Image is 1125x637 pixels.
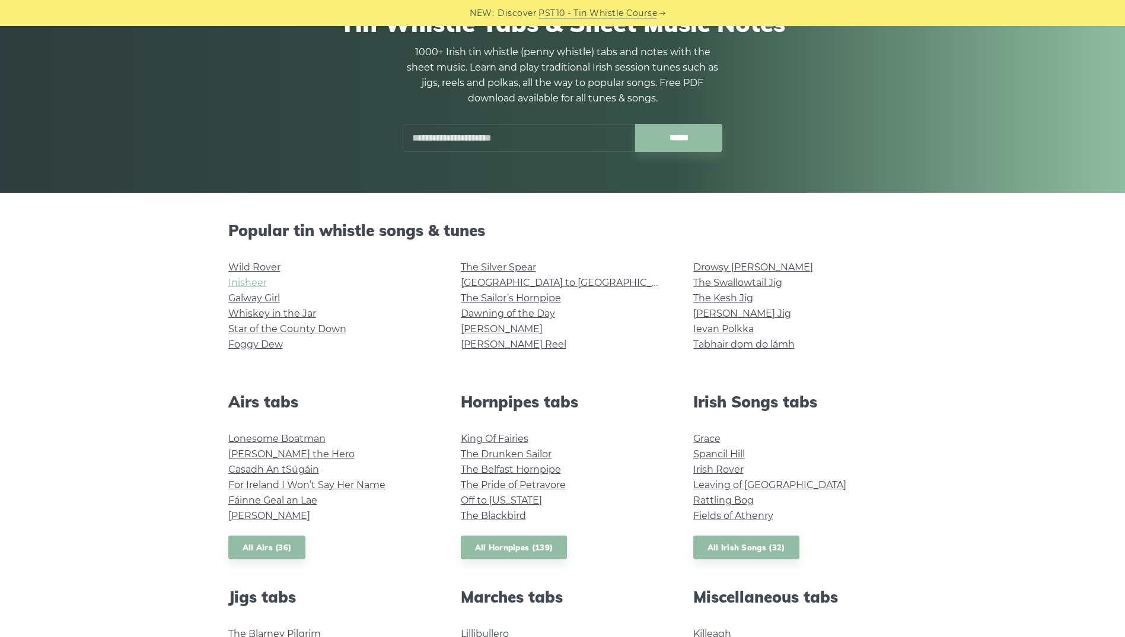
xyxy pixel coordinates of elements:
[461,433,528,444] a: King Of Fairies
[228,479,385,491] a: For Ireland I Won’t Say Her Name
[461,393,665,411] h2: Hornpipes tabs
[228,277,267,288] a: Inisheer
[228,495,317,506] a: Fáinne Geal an Lae
[461,588,665,606] h2: Marches tabs
[228,323,346,335] a: Star of the County Down
[228,433,326,444] a: Lonesome Boatman
[693,308,791,319] a: [PERSON_NAME] Jig
[693,339,795,350] a: Tabhair dom do lámh
[693,479,846,491] a: Leaving of [GEOGRAPHIC_DATA]
[693,433,721,444] a: Grace
[693,536,799,560] a: All Irish Songs (32)
[693,393,897,411] h2: Irish Songs tabs
[461,323,543,335] a: [PERSON_NAME]
[461,308,555,319] a: Dawning of the Day
[403,44,723,106] p: 1000+ Irish tin whistle (penny whistle) tabs and notes with the sheet music. Learn and play tradi...
[693,292,753,304] a: The Kesh Jig
[461,339,566,350] a: [PERSON_NAME] Reel
[538,7,657,20] a: PST10 - Tin Whistle Course
[228,448,355,460] a: [PERSON_NAME] the Hero
[461,479,566,491] a: The Pride of Petravore
[693,510,773,521] a: Fields of Athenry
[693,323,754,335] a: Ievan Polkka
[461,510,526,521] a: The Blackbird
[228,393,432,411] h2: Airs tabs
[693,495,754,506] a: Rattling Bog
[461,277,680,288] a: [GEOGRAPHIC_DATA] to [GEOGRAPHIC_DATA]
[228,510,310,521] a: [PERSON_NAME]
[228,292,280,304] a: Galway Girl
[693,448,745,460] a: Spancil Hill
[228,9,897,37] h1: Tin Whistle Tabs & Sheet Music Notes
[461,536,568,560] a: All Hornpipes (139)
[228,464,319,475] a: Casadh An tSúgáin
[228,308,316,319] a: Whiskey in the Jar
[228,221,897,240] h2: Popular tin whistle songs & tunes
[461,448,552,460] a: The Drunken Sailor
[693,262,813,273] a: Drowsy [PERSON_NAME]
[470,7,494,20] span: NEW:
[228,536,306,560] a: All Airs (36)
[693,464,744,475] a: Irish Rover
[461,262,536,273] a: The Silver Spear
[693,277,782,288] a: The Swallowtail Jig
[228,262,281,273] a: Wild Rover
[498,7,537,20] span: Discover
[228,588,432,606] h2: Jigs tabs
[693,588,897,606] h2: Miscellaneous tabs
[461,495,542,506] a: Off to [US_STATE]
[461,292,561,304] a: The Sailor’s Hornpipe
[228,339,283,350] a: Foggy Dew
[461,464,561,475] a: The Belfast Hornpipe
